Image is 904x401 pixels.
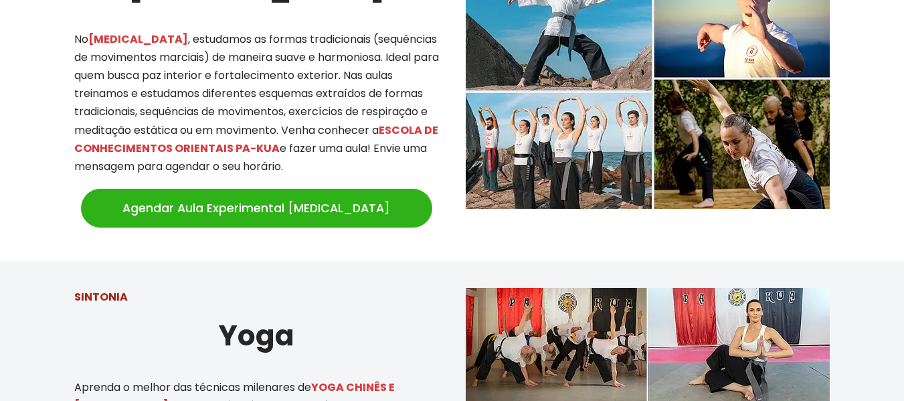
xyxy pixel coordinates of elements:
[74,30,439,176] p: No , estudamos as formas tradicionais (sequências de movimentos marciais) de maneira suave e harm...
[74,289,128,305] strong: SINTONIA
[219,316,294,355] strong: Yoga
[74,123,438,156] mark: ESCOLA DE CONHECIMENTOS ORIENTAIS PA-KUA
[81,189,432,228] a: Agendar Aula Experimental [MEDICAL_DATA]
[88,31,188,47] mark: [MEDICAL_DATA]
